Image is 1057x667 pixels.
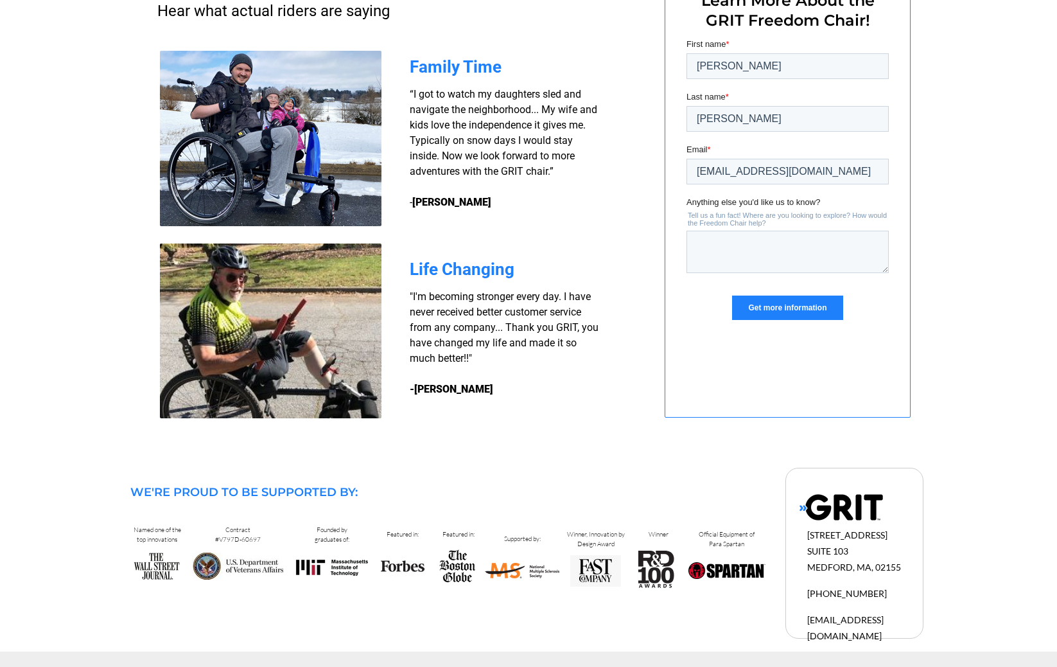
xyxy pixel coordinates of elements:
[504,535,541,543] span: Supported by:
[410,260,514,279] span: Life Changing
[134,526,181,544] span: Named one of the top innovations
[807,588,887,599] span: [PHONE_NUMBER]
[410,57,502,76] span: Family Time
[567,530,625,548] span: Winner, Innovation by Design Award
[130,485,358,499] span: WE'RE PROUD TO BE SUPPORTED BY:
[315,526,349,544] span: Founded by graduates of:
[410,88,597,208] span: “I got to watch my daughters sled and navigate the neighborhood... My wife and kids love the inde...
[215,526,261,544] span: Contract #V797D-60697
[807,529,887,540] span: [STREET_ADDRESS]
[699,530,755,548] span: Official Equipment of Para Spartan
[649,530,668,538] span: Winner
[686,38,889,362] iframe: Form 0
[410,383,493,395] strong: -[PERSON_NAME]
[807,614,884,641] span: [EMAIL_ADDRESS][DOMAIN_NAME]
[157,2,390,20] span: Hear what actual riders are saying
[387,530,419,538] span: Featured in:
[807,562,901,573] span: MEDFORD, MA, 02155
[412,196,491,208] strong: [PERSON_NAME]
[807,546,848,556] span: SUITE 103
[442,530,475,538] span: Featured in:
[410,290,598,364] span: "I'm becoming stronger every day. I have never received better customer service from any company....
